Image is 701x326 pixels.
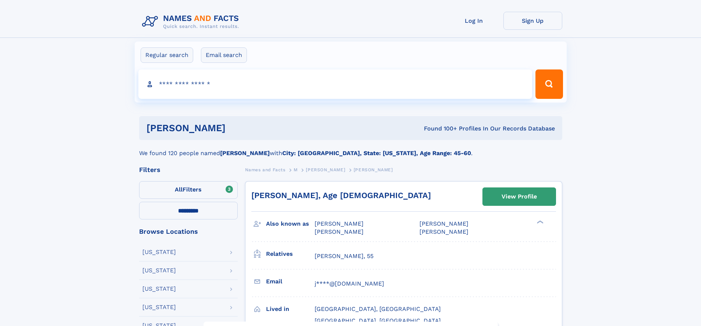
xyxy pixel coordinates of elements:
[306,165,345,174] a: [PERSON_NAME]
[503,12,562,30] a: Sign Up
[315,220,364,227] span: [PERSON_NAME]
[315,317,441,324] span: [GEOGRAPHIC_DATA], [GEOGRAPHIC_DATA]
[139,12,245,32] img: Logo Names and Facts
[315,252,373,260] a: [PERSON_NAME], 55
[142,268,176,273] div: [US_STATE]
[201,47,247,63] label: Email search
[175,186,183,193] span: All
[294,165,298,174] a: M
[315,228,364,235] span: [PERSON_NAME]
[146,123,325,133] h1: [PERSON_NAME]
[354,167,393,172] span: [PERSON_NAME]
[419,220,468,227] span: [PERSON_NAME]
[142,304,176,310] div: [US_STATE]
[220,150,270,157] b: [PERSON_NAME]
[266,218,315,230] h3: Also known as
[139,140,562,158] div: We found 120 people named with .
[535,69,563,99] button: Search Button
[266,275,315,288] h3: Email
[535,220,544,225] div: ❯
[282,150,471,157] b: City: [GEOGRAPHIC_DATA], State: [US_STATE], Age Range: 45-60
[483,188,556,205] a: View Profile
[142,286,176,292] div: [US_STATE]
[445,12,503,30] a: Log In
[502,188,537,205] div: View Profile
[419,228,468,235] span: [PERSON_NAME]
[266,248,315,260] h3: Relatives
[306,167,345,172] span: [PERSON_NAME]
[141,47,193,63] label: Regular search
[266,303,315,315] h3: Lived in
[294,167,298,172] span: M
[315,305,441,312] span: [GEOGRAPHIC_DATA], [GEOGRAPHIC_DATA]
[245,165,286,174] a: Names and Facts
[325,125,555,133] div: Found 100+ Profiles In Our Records Database
[139,228,238,235] div: Browse Locations
[138,69,532,99] input: search input
[139,166,238,173] div: Filters
[142,249,176,255] div: [US_STATE]
[251,191,431,200] a: [PERSON_NAME], Age [DEMOGRAPHIC_DATA]
[139,181,238,199] label: Filters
